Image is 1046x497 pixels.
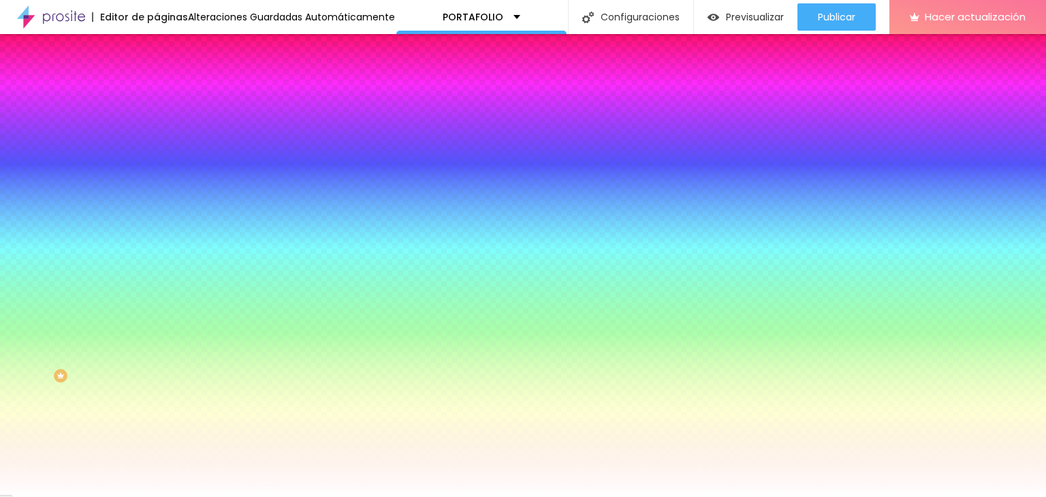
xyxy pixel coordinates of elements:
font: Previsualizar [726,10,784,24]
font: Hacer actualización [925,10,1026,24]
font: Alteraciones Guardadas Automáticamente [188,10,395,24]
font: Publicar [818,10,855,24]
img: Icono [582,12,594,23]
button: Previsualizar [694,3,797,31]
button: Publicar [797,3,876,31]
font: Configuraciones [601,10,680,24]
font: PORTAFOLIO [443,10,503,24]
img: view-1.svg [708,12,719,23]
font: Editor de páginas [100,10,188,24]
